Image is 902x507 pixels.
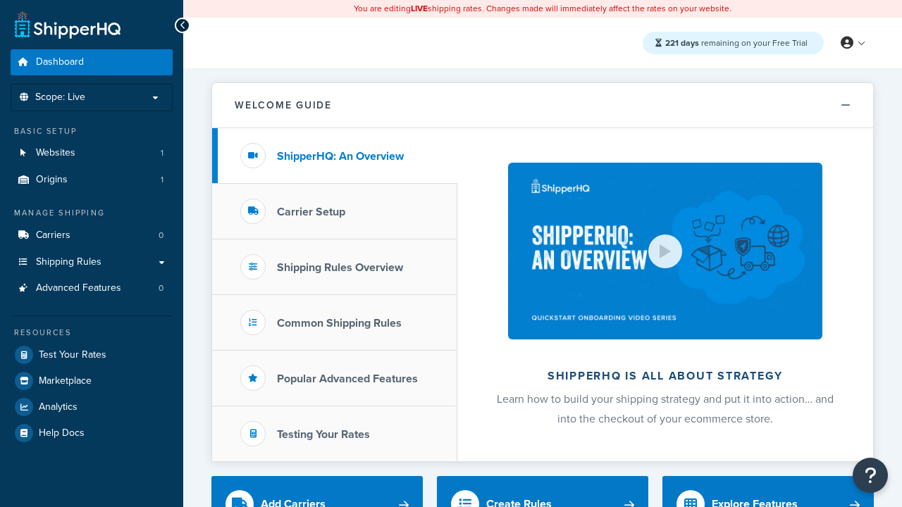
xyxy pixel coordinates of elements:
[497,391,834,427] span: Learn how to build your shipping strategy and put it into action… and into the checkout of your e...
[11,167,173,193] li: Origins
[212,83,873,128] button: Welcome Guide
[277,261,403,274] h3: Shipping Rules Overview
[11,394,173,420] a: Analytics
[11,368,173,394] a: Marketplace
[665,37,808,49] span: remaining on your Free Trial
[36,282,121,294] span: Advanced Features
[11,223,173,249] li: Carriers
[11,140,173,166] a: Websites1
[39,349,106,361] span: Test Your Rates
[161,147,163,159] span: 1
[36,56,84,68] span: Dashboard
[853,458,888,493] button: Open Resource Center
[11,342,173,368] a: Test Your Rates
[36,230,70,242] span: Carriers
[11,275,173,301] a: Advanced Features0
[159,230,163,242] span: 0
[277,428,370,441] h3: Testing Your Rates
[495,370,836,382] h2: ShipperHQ is all about strategy
[36,174,68,186] span: Origins
[36,256,101,268] span: Shipping Rules
[277,206,345,218] h3: Carrier Setup
[11,223,173,249] a: Carriers0
[39,401,78,413] span: Analytics
[235,100,332,111] h2: Welcome Guide
[161,174,163,186] span: 1
[11,140,173,166] li: Websites
[39,375,92,387] span: Marketplace
[11,49,173,75] a: Dashboard
[11,327,173,339] div: Resources
[11,167,173,193] a: Origins1
[277,150,404,163] h3: ShipperHQ: An Overview
[11,207,173,219] div: Manage Shipping
[411,2,428,15] b: LIVE
[35,92,85,104] span: Scope: Live
[277,317,402,330] h3: Common Shipping Rules
[277,373,418,385] h3: Popular Advanced Features
[39,427,85,439] span: Help Docs
[11,275,173,301] li: Advanced Features
[665,37,699,49] strong: 221 days
[508,163,822,339] img: ShipperHQ is all about strategy
[11,125,173,137] div: Basic Setup
[11,249,173,275] a: Shipping Rules
[159,282,163,294] span: 0
[36,147,75,159] span: Websites
[11,420,173,446] a: Help Docs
